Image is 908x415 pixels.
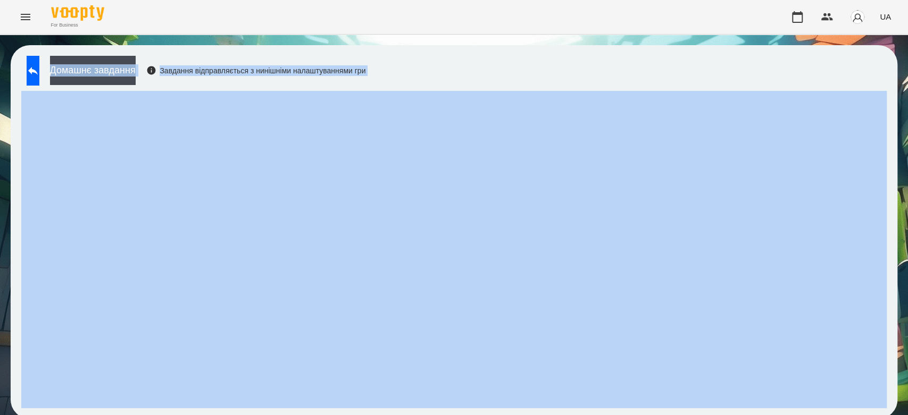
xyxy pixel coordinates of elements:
[51,22,104,29] span: For Business
[50,56,136,85] button: Домашнє завдання
[146,65,366,76] div: Завдання відправляється з нинішніми налаштуваннями гри
[880,11,891,22] span: UA
[876,7,895,27] button: UA
[13,4,38,30] button: Menu
[51,5,104,21] img: Voopty Logo
[850,10,865,24] img: avatar_s.png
